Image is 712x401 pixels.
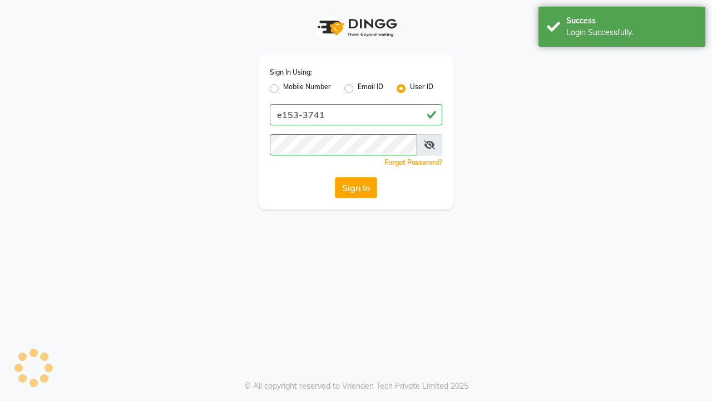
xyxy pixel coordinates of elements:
[384,158,442,167] a: Forgot Password?
[410,82,433,95] label: User ID
[270,67,312,77] label: Sign In Using:
[566,27,697,38] div: Login Successfully.
[270,134,417,155] input: Username
[311,11,400,44] img: logo1.svg
[566,15,697,27] div: Success
[270,104,442,125] input: Username
[283,82,331,95] label: Mobile Number
[358,82,383,95] label: Email ID
[335,177,377,198] button: Sign In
